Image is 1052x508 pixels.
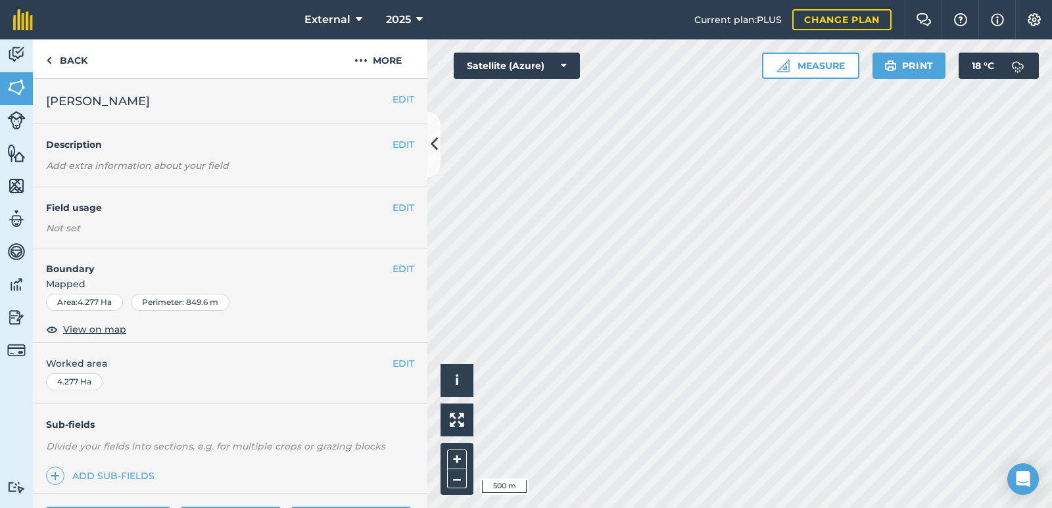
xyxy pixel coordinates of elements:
button: More [329,39,427,78]
button: Satellite (Azure) [454,53,580,79]
em: Divide your fields into sections, e.g. for multiple crops or grazing blocks [46,440,385,452]
img: svg+xml;base64,PD94bWwgdmVyc2lvbj0iMS4wIiBlbmNvZGluZz0idXRmLTgiPz4KPCEtLSBHZW5lcmF0b3I6IEFkb2JlIE... [1005,53,1031,79]
button: + [447,450,467,469]
div: Open Intercom Messenger [1007,463,1039,495]
img: svg+xml;base64,PD94bWwgdmVyc2lvbj0iMS4wIiBlbmNvZGluZz0idXRmLTgiPz4KPCEtLSBHZW5lcmF0b3I6IEFkb2JlIE... [7,275,26,294]
img: svg+xml;base64,PHN2ZyB4bWxucz0iaHR0cDovL3d3dy53My5vcmcvMjAwMC9zdmciIHdpZHRoPSI1NiIgaGVpZ2h0PSI2MC... [7,143,26,163]
img: Four arrows, one pointing top left, one top right, one bottom right and the last bottom left [450,413,464,427]
img: svg+xml;base64,PD94bWwgdmVyc2lvbj0iMS4wIiBlbmNvZGluZz0idXRmLTgiPz4KPCEtLSBHZW5lcmF0b3I6IEFkb2JlIE... [7,45,26,64]
img: svg+xml;base64,PD94bWwgdmVyc2lvbj0iMS4wIiBlbmNvZGluZz0idXRmLTgiPz4KPCEtLSBHZW5lcmF0b3I6IEFkb2JlIE... [7,308,26,327]
button: – [447,469,467,488]
img: A cog icon [1026,13,1042,26]
h4: Field usage [46,200,393,215]
span: View on map [63,322,126,336]
div: Area : 4.277 Ha [46,294,123,311]
button: View on map [46,321,126,337]
em: Add extra information about your field [46,160,229,172]
img: svg+xml;base64,PHN2ZyB4bWxucz0iaHR0cDovL3d3dy53My5vcmcvMjAwMC9zdmciIHdpZHRoPSIxNCIgaGVpZ2h0PSIyNC... [51,468,60,484]
img: svg+xml;base64,PD94bWwgdmVyc2lvbj0iMS4wIiBlbmNvZGluZz0idXRmLTgiPz4KPCEtLSBHZW5lcmF0b3I6IEFkb2JlIE... [7,209,26,229]
span: 2025 [386,12,411,28]
img: svg+xml;base64,PD94bWwgdmVyc2lvbj0iMS4wIiBlbmNvZGluZz0idXRmLTgiPz4KPCEtLSBHZW5lcmF0b3I6IEFkb2JlIE... [7,242,26,262]
h4: Description [46,137,414,152]
img: svg+xml;base64,PD94bWwgdmVyc2lvbj0iMS4wIiBlbmNvZGluZz0idXRmLTgiPz4KPCEtLSBHZW5lcmF0b3I6IEFkb2JlIE... [7,111,26,129]
span: i [455,372,459,388]
img: Ruler icon [777,59,790,72]
img: A question mark icon [953,13,968,26]
div: 4.277 Ha [46,373,103,390]
img: fieldmargin Logo [13,9,33,30]
button: EDIT [393,262,414,276]
span: Mapped [33,277,427,291]
span: Current plan : PLUS [694,12,782,27]
span: 18 ° C [972,53,994,79]
img: svg+xml;base64,PHN2ZyB4bWxucz0iaHR0cDovL3d3dy53My5vcmcvMjAwMC9zdmciIHdpZHRoPSIyMCIgaGVpZ2h0PSIyNC... [354,53,368,68]
button: EDIT [393,137,414,152]
button: Measure [762,53,859,79]
div: Not set [46,221,414,235]
button: 18 °C [959,53,1039,79]
div: Perimeter : 849.6 m [131,294,229,311]
img: Two speech bubbles overlapping with the left bubble in the forefront [916,13,932,26]
a: Add sub-fields [46,467,160,485]
img: svg+xml;base64,PHN2ZyB4bWxucz0iaHR0cDovL3d3dy53My5vcmcvMjAwMC9zdmciIHdpZHRoPSIxOCIgaGVpZ2h0PSIyNC... [46,321,58,337]
span: [PERSON_NAME] [46,92,150,110]
button: i [441,364,473,397]
img: svg+xml;base64,PHN2ZyB4bWxucz0iaHR0cDovL3d3dy53My5vcmcvMjAwMC9zdmciIHdpZHRoPSI5IiBoZWlnaHQ9IjI0Ii... [46,53,52,68]
img: svg+xml;base64,PHN2ZyB4bWxucz0iaHR0cDovL3d3dy53My5vcmcvMjAwMC9zdmciIHdpZHRoPSIxOSIgaGVpZ2h0PSIyNC... [884,58,897,74]
a: Change plan [792,9,892,30]
button: EDIT [393,356,414,371]
span: Worked area [46,356,414,371]
button: EDIT [393,92,414,106]
span: External [304,12,350,28]
h4: Boundary [33,248,393,276]
img: svg+xml;base64,PD94bWwgdmVyc2lvbj0iMS4wIiBlbmNvZGluZz0idXRmLTgiPz4KPCEtLSBHZW5lcmF0b3I6IEFkb2JlIE... [7,481,26,494]
img: svg+xml;base64,PHN2ZyB4bWxucz0iaHR0cDovL3d3dy53My5vcmcvMjAwMC9zdmciIHdpZHRoPSI1NiIgaGVpZ2h0PSI2MC... [7,176,26,196]
button: EDIT [393,200,414,215]
button: Print [873,53,946,79]
img: svg+xml;base64,PHN2ZyB4bWxucz0iaHR0cDovL3d3dy53My5vcmcvMjAwMC9zdmciIHdpZHRoPSI1NiIgaGVpZ2h0PSI2MC... [7,78,26,97]
img: svg+xml;base64,PHN2ZyB4bWxucz0iaHR0cDovL3d3dy53My5vcmcvMjAwMC9zdmciIHdpZHRoPSIxNyIgaGVpZ2h0PSIxNy... [991,12,1004,28]
a: Back [33,39,101,78]
h4: Sub-fields [33,417,427,432]
img: svg+xml;base64,PD94bWwgdmVyc2lvbj0iMS4wIiBlbmNvZGluZz0idXRmLTgiPz4KPCEtLSBHZW5lcmF0b3I6IEFkb2JlIE... [7,341,26,359]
